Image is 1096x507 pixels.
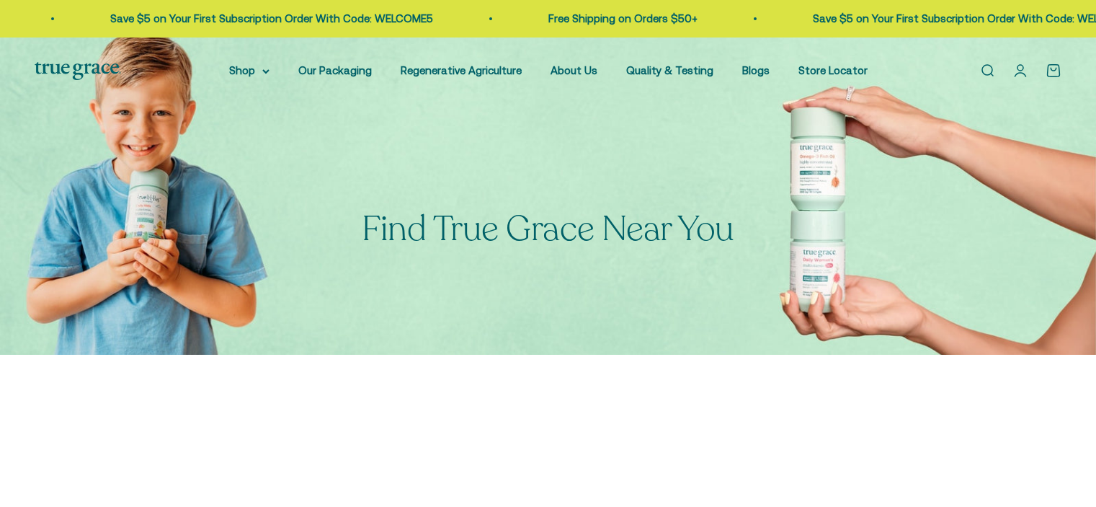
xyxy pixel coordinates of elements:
[401,64,522,76] a: Regenerative Agriculture
[362,206,734,252] split-lines: Find True Grace Near You
[742,64,770,76] a: Blogs
[626,64,713,76] a: Quality & Testing
[551,64,597,76] a: About Us
[798,64,868,76] a: Store Locator
[76,12,225,25] a: Free Shipping on Orders $50+
[298,64,372,76] a: Our Packaging
[340,10,663,27] p: Save $5 on Your First Subscription Order With Code: WELCOME5
[229,62,269,79] summary: Shop
[778,12,927,25] a: Free Shipping on Orders $50+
